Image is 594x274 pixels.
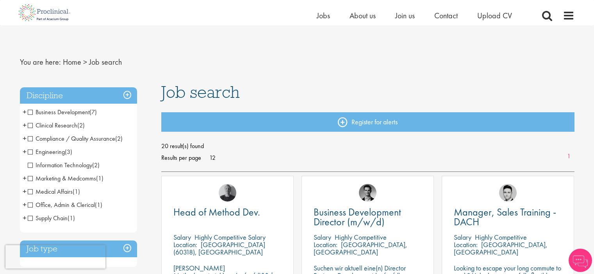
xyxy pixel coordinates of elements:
[28,174,96,182] span: Marketing & Medcomms
[28,148,72,156] span: Engineering
[20,87,137,104] h3: Discipline
[20,240,137,257] h3: Job type
[161,81,240,103] span: Job search
[28,134,115,143] span: Compliance / Quality Assurance
[89,108,97,116] span: (7)
[73,187,80,196] span: (1)
[499,184,517,202] img: Connor Lynes
[92,161,100,169] span: (2)
[317,11,330,21] a: Jobs
[28,201,95,209] span: Office, Admin & Clerical
[454,205,556,228] span: Manager, Sales Training - DACH
[161,112,574,132] a: Register for alerts
[569,249,592,272] img: Chatbot
[314,233,331,242] span: Salary
[359,184,376,202] img: Max Slevogt
[23,172,27,184] span: +
[454,207,562,227] a: Manager, Sales Training - DACH
[28,108,89,116] span: Business Development
[454,240,548,256] p: [GEOGRAPHIC_DATA], [GEOGRAPHIC_DATA]
[194,233,266,242] p: Highly Competitive Salary
[28,121,77,129] span: Clinical Research
[95,201,102,209] span: (1)
[28,161,92,169] span: Information Technology
[173,240,197,249] span: Location:
[23,212,27,224] span: +
[335,233,387,242] p: Highly Competitive
[207,154,218,162] a: 12
[475,233,527,242] p: Highly Competitive
[28,214,68,222] span: Supply Chain
[28,201,102,209] span: Office, Admin & Clerical
[5,245,105,269] iframe: reCAPTCHA
[454,240,478,249] span: Location:
[28,174,103,182] span: Marketing & Medcomms
[563,152,574,161] a: 1
[350,11,376,21] a: About us
[173,207,282,217] a: Head of Method Dev.
[161,152,201,164] span: Results per page
[115,134,123,143] span: (2)
[173,205,260,219] span: Head of Method Dev.
[28,108,97,116] span: Business Development
[161,140,574,152] span: 20 result(s) found
[314,207,422,227] a: Business Development Director (m/w/d)
[454,233,471,242] span: Salary
[314,240,337,249] span: Location:
[173,233,191,242] span: Salary
[20,57,61,67] span: You are here:
[28,161,100,169] span: Information Technology
[63,57,81,67] a: breadcrumb link
[28,148,65,156] span: Engineering
[23,119,27,131] span: +
[28,187,80,196] span: Medical Affairs
[314,240,407,256] p: [GEOGRAPHIC_DATA], [GEOGRAPHIC_DATA]
[395,11,415,21] a: Join us
[89,57,122,67] span: Job search
[96,174,103,182] span: (1)
[173,240,265,256] p: [GEOGRAPHIC_DATA] (60318), [GEOGRAPHIC_DATA]
[77,121,85,129] span: (2)
[68,214,75,222] span: (1)
[28,121,85,129] span: Clinical Research
[23,133,27,144] span: +
[23,199,27,210] span: +
[28,187,73,196] span: Medical Affairs
[65,148,72,156] span: (3)
[314,205,401,228] span: Business Development Director (m/w/d)
[83,57,87,67] span: >
[477,11,512,21] a: Upload CV
[23,146,27,157] span: +
[28,134,123,143] span: Compliance / Quality Assurance
[434,11,458,21] a: Contact
[28,214,75,222] span: Supply Chain
[23,106,27,118] span: +
[23,186,27,197] span: +
[219,184,236,202] img: Felix Zimmer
